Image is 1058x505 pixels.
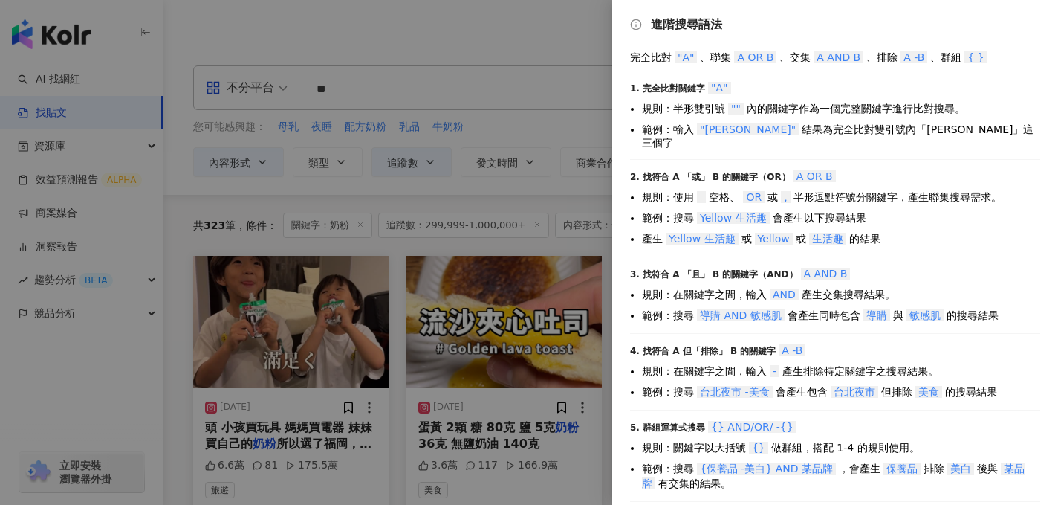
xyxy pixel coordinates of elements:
span: 生活趣 [809,233,846,245]
span: "A" [675,51,697,63]
li: 規則：在關鍵字之間，輸入 產生交集搜尋結果。 [642,287,1040,302]
span: 導購 AND 敏感肌 [697,309,785,321]
li: 範例：輸入 結果為完全比對雙引號內「[PERSON_NAME]」這三個字 [642,122,1040,149]
li: 規則：在關鍵字之間，輸入 產生排除特定關鍵字之搜尋結果。 [642,364,1040,379]
span: A OR B [793,170,836,182]
div: 5. 群組運算式搜尋 [630,419,1040,434]
li: 範例：搜尋 會產生以下搜尋結果 [642,210,1040,225]
span: Yellow [755,233,793,245]
span: OR [743,191,765,203]
span: A -B [900,51,927,63]
div: 1. 完全比對關鍵字 [630,80,1040,95]
span: Yellow 生活趣 [666,233,739,245]
li: 範例：搜尋 會產生包含 但排除 的搜尋結果 [642,385,1040,399]
span: Yellow 生活趣 [697,212,770,224]
span: - [770,365,779,377]
div: 進階搜尋語法 [630,18,1040,31]
span: , [781,191,790,203]
span: {} AND/OR/ -{} [708,421,796,433]
span: 敏感肌 [906,309,944,321]
span: AND [770,289,799,300]
span: {} [749,442,768,454]
div: 完全比對 、聯集 、交集 、排除 、群組 [630,50,1040,65]
span: 台北夜市 -美食 [697,386,773,398]
span: "A" [708,82,730,94]
span: "" [728,103,744,115]
span: {保養品 -美白} AND 某品牌 [697,463,836,475]
div: 4. 找符合 A 但「排除」 B 的關鍵字 [630,343,1040,358]
span: A AND B [801,268,851,280]
div: 3. 找符合 A 「且」 B 的關鍵字（AND） [630,266,1040,281]
span: 導購 [863,309,890,321]
li: 範例：搜尋 ，會產生 排除 後與 有交集的結果。 [642,461,1040,491]
span: A -B [779,344,805,356]
span: 美食 [915,386,942,398]
li: 規則：關鍵字以大括號 做群組，搭配 1-4 的規則使用。 [642,440,1040,455]
span: "[PERSON_NAME]" [697,123,799,135]
li: 規則：半形雙引號 內的關鍵字作為一個完整關鍵字進行比對搜尋。 [642,101,1040,116]
span: 美白 [947,463,974,475]
span: A AND B [814,51,863,63]
span: 台北夜市 [831,386,878,398]
span: { } [964,51,987,63]
span: 保養品 [883,463,921,475]
div: 2. 找符合 A 「或」 B 的關鍵字（OR） [630,169,1040,184]
span: A OR B [734,51,776,63]
li: 產生 或 或 的結果 [642,231,1040,246]
li: 範例：搜尋 會產生同時包含 與 的搜尋結果 [642,308,1040,323]
li: 規則：使用 空格、 或 半形逗點符號分關鍵字，產生聯集搜尋需求。 [642,190,1040,205]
